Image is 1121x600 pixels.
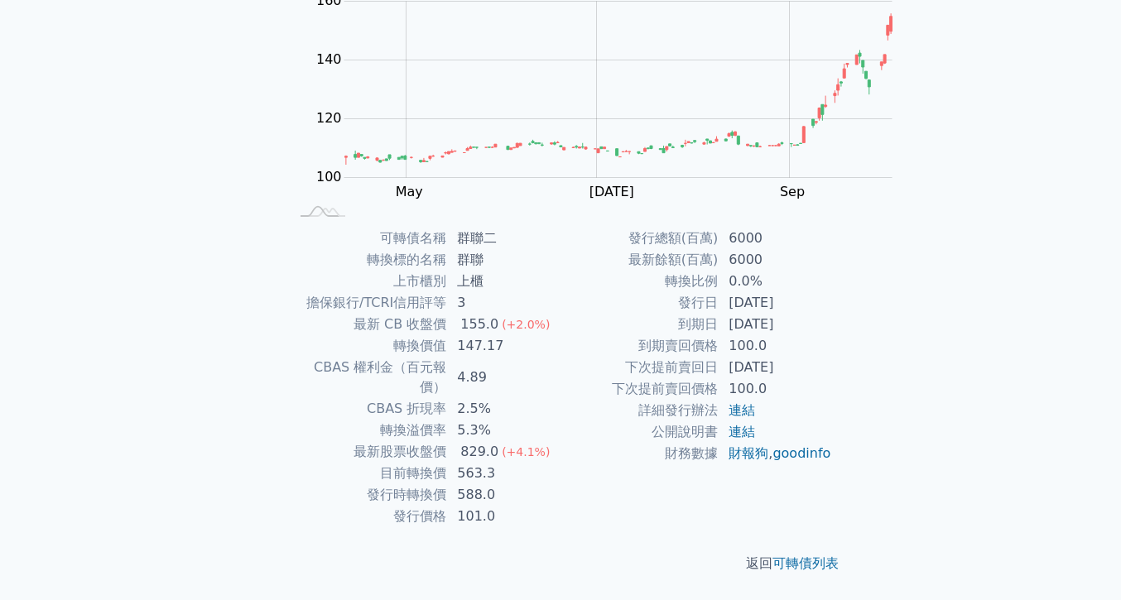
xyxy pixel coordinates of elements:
[560,292,719,314] td: 發行日
[289,271,447,292] td: 上市櫃別
[289,484,447,506] td: 發行時轉換價
[560,443,719,464] td: 財務數據
[772,445,830,461] a: goodinfo
[719,271,832,292] td: 0.0%
[316,169,342,185] tspan: 100
[316,51,342,67] tspan: 140
[719,357,832,378] td: [DATE]
[447,398,560,420] td: 2.5%
[502,445,550,458] span: (+4.1%)
[589,184,634,199] tspan: [DATE]
[447,357,560,398] td: 4.89
[447,228,560,249] td: 群聯二
[289,249,447,271] td: 轉換標的名稱
[447,249,560,271] td: 群聯
[729,402,755,418] a: 連結
[560,357,719,378] td: 下次提前賣回日
[560,314,719,335] td: 到期日
[780,184,805,199] tspan: Sep
[729,424,755,439] a: 連結
[396,184,423,199] tspan: May
[560,228,719,249] td: 發行總額(百萬)
[289,292,447,314] td: 擔保銀行/TCRI信用評等
[729,445,768,461] a: 財報狗
[560,378,719,400] td: 下次提前賣回價格
[772,555,839,571] a: 可轉債列表
[447,506,560,527] td: 101.0
[447,292,560,314] td: 3
[289,228,447,249] td: 可轉債名稱
[457,314,502,334] div: 155.0
[289,335,447,357] td: 轉換價值
[289,506,447,527] td: 發行價格
[447,335,560,357] td: 147.17
[289,441,447,463] td: 最新股票收盤價
[719,443,832,464] td: ,
[719,378,832,400] td: 100.0
[719,228,832,249] td: 6000
[447,463,560,484] td: 563.3
[289,357,447,398] td: CBAS 權利金（百元報價）
[447,420,560,441] td: 5.3%
[560,421,719,443] td: 公開說明書
[719,292,832,314] td: [DATE]
[447,271,560,292] td: 上櫃
[289,314,447,335] td: 最新 CB 收盤價
[719,335,832,357] td: 100.0
[289,420,447,441] td: 轉換溢價率
[269,554,852,574] p: 返回
[457,442,502,462] div: 829.0
[719,314,832,335] td: [DATE]
[560,271,719,292] td: 轉換比例
[447,484,560,506] td: 588.0
[560,400,719,421] td: 詳細發行辦法
[502,318,550,331] span: (+2.0%)
[560,335,719,357] td: 到期賣回價格
[289,398,447,420] td: CBAS 折現率
[289,463,447,484] td: 目前轉換價
[719,249,832,271] td: 6000
[560,249,719,271] td: 最新餘額(百萬)
[316,110,342,126] tspan: 120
